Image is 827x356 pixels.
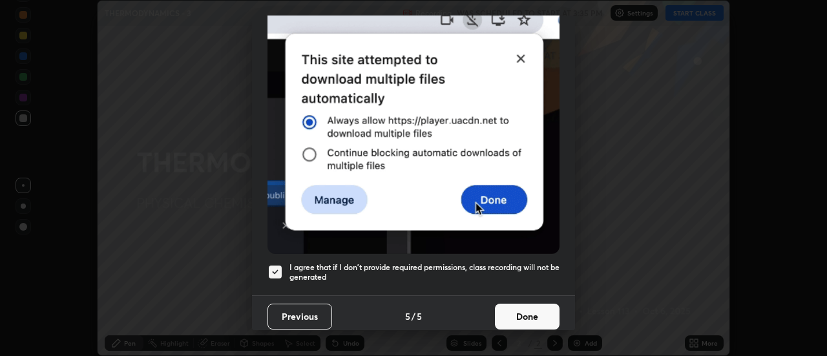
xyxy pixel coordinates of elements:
h4: 5 [417,309,422,323]
button: Done [495,304,560,330]
h5: I agree that if I don't provide required permissions, class recording will not be generated [289,262,560,282]
button: Previous [267,304,332,330]
h4: 5 [405,309,410,323]
h4: / [412,309,415,323]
